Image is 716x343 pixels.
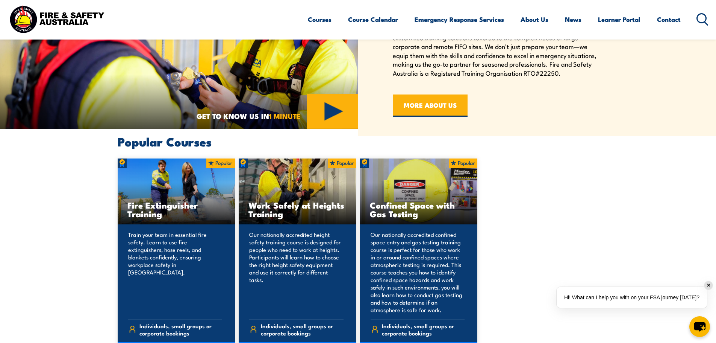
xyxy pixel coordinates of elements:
p: We are recognised for our expertise in safety training and emergency response, serving Australia’... [393,7,599,77]
a: Courses [308,9,332,29]
span: GET TO KNOW US IN [197,113,301,119]
a: News [565,9,581,29]
div: Hi! What can I help you with on your FSA journey [DATE]? [557,287,707,308]
div: ✕ [704,281,713,290]
span: Individuals, small groups or corporate bookings [382,322,465,337]
h3: Fire Extinguisher Training [127,201,226,218]
p: Our nationally accredited confined space entry and gas testing training course is perfect for tho... [371,231,465,314]
h3: Confined Space with Gas Testing [370,201,468,218]
a: Contact [657,9,681,29]
a: Learner Portal [598,9,640,29]
a: About Us [521,9,548,29]
a: Course Calendar [348,9,398,29]
span: Individuals, small groups or corporate bookings [139,322,222,337]
span: Individuals, small groups or corporate bookings [261,322,344,337]
h3: Work Safely at Heights Training [248,201,347,218]
a: MORE ABOUT US [393,95,468,117]
p: Our nationally accredited height safety training course is designed for people who need to work a... [249,231,344,314]
strong: 1 MINUTE [269,110,301,121]
h2: Popular Courses [118,136,599,146]
button: chat-button [689,316,710,337]
p: Train your team in essential fire safety. Learn to use fire extinguishers, hose reels, and blanke... [128,231,223,314]
a: Emergency Response Services [415,9,504,29]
